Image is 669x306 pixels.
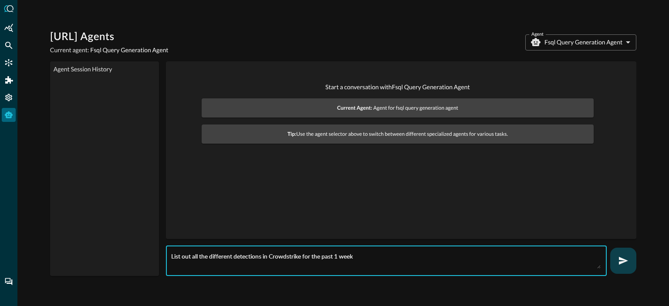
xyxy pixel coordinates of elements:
[90,46,168,54] span: Fsql Query Generation Agent
[207,130,588,138] span: Use the agent selector above to switch between different specialized agents for various tasks.
[50,30,169,44] h1: [URL] Agents
[2,73,16,87] div: Addons
[2,275,16,289] div: Chat
[2,38,16,52] div: Federated Search
[207,104,588,112] span: Agent for fsql query generation agent
[171,253,601,269] textarea: List out all the different detections in Crowdstrike for the past 1 week
[337,104,372,111] strong: Current Agent:
[531,30,544,38] label: Agent
[2,108,16,122] div: Query Agent
[50,46,169,54] p: Current agent:
[544,38,622,47] p: Fsql Query Generation Agent
[2,91,16,104] div: Settings
[2,56,16,70] div: Connectors
[287,131,296,137] strong: Tip:
[202,82,594,91] p: Start a conversation with Fsql Query Generation Agent
[2,21,16,35] div: Summary Insights
[54,65,112,74] legend: Agent Session History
